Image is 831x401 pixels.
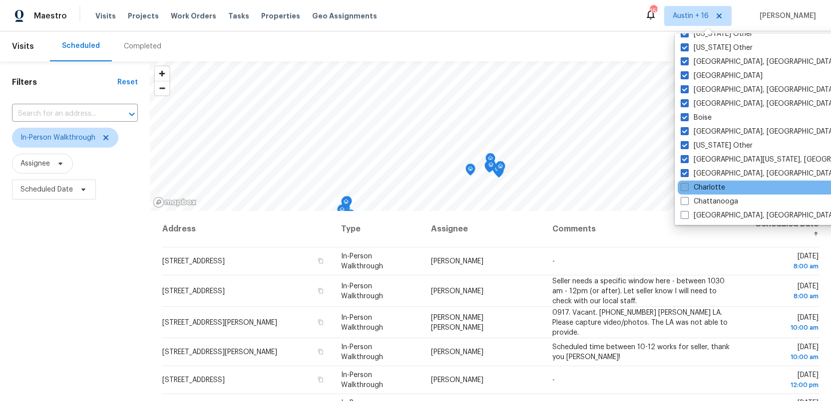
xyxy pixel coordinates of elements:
[750,282,819,301] span: [DATE]
[431,349,483,356] span: [PERSON_NAME]
[155,66,169,81] button: Zoom in
[316,286,325,295] button: Copy Address
[552,344,730,361] span: Scheduled time between 10-12 works for seller, thank you [PERSON_NAME]!
[423,211,544,247] th: Assignee
[750,344,819,362] span: [DATE]
[153,197,197,208] a: Mapbox homepage
[342,196,352,211] div: Map marker
[162,287,225,294] span: [STREET_ADDRESS]
[341,282,383,299] span: In-Person Walkthrough
[316,347,325,356] button: Copy Address
[162,319,277,326] span: [STREET_ADDRESS][PERSON_NAME]
[340,203,350,218] div: Map marker
[486,160,496,175] div: Map marker
[12,35,34,57] span: Visits
[552,258,555,265] span: -
[681,71,763,81] label: [GEOGRAPHIC_DATA]
[552,309,728,336] span: 0917. Vacant. [PHONE_NUMBER] [PERSON_NAME] LA. Please capture video/photos. The LA was not able t...
[431,258,483,265] span: [PERSON_NAME]
[750,291,819,301] div: 8:00 am
[316,317,325,326] button: Copy Address
[495,161,505,177] div: Map marker
[756,11,816,21] span: [PERSON_NAME]
[171,11,216,21] span: Work Orders
[12,106,110,122] input: Search for an address...
[316,256,325,265] button: Copy Address
[316,375,325,384] button: Copy Address
[155,81,169,95] button: Zoom out
[20,133,95,143] span: In-Person Walkthrough
[742,211,819,247] th: Scheduled Date ↑
[750,314,819,332] span: [DATE]
[12,77,117,87] h1: Filters
[750,261,819,271] div: 8:00 am
[750,380,819,390] div: 12:00 pm
[62,41,100,51] div: Scheduled
[312,11,377,21] span: Geo Assignments
[162,211,333,247] th: Address
[673,11,709,21] span: Austin + 16
[650,6,657,16] div: 161
[750,372,819,390] span: [DATE]
[750,322,819,332] div: 10:00 am
[681,197,738,206] label: Chattanooga
[552,277,725,304] span: Seller needs a specific window here - between 1030 am - 12pm (or after). Let seller know I will n...
[162,258,225,265] span: [STREET_ADDRESS]
[465,164,475,179] div: Map marker
[20,185,73,195] span: Scheduled Date
[128,11,159,21] span: Projects
[341,372,383,389] span: In-Person Walkthrough
[162,377,225,384] span: [STREET_ADDRESS]
[544,211,742,247] th: Comments
[341,314,383,331] span: In-Person Walkthrough
[341,197,351,212] div: Map marker
[124,41,161,51] div: Completed
[333,211,423,247] th: Type
[750,352,819,362] div: 10:00 am
[150,61,831,211] canvas: Map
[20,159,50,169] span: Assignee
[681,113,712,123] label: Boise
[681,141,753,151] label: [US_STATE] Other
[431,314,483,331] span: [PERSON_NAME] [PERSON_NAME]
[681,43,753,53] label: [US_STATE] Other
[431,377,483,384] span: [PERSON_NAME]
[485,153,495,169] div: Map marker
[95,11,116,21] span: Visits
[750,253,819,271] span: [DATE]
[261,11,300,21] span: Properties
[162,349,277,356] span: [STREET_ADDRESS][PERSON_NAME]
[552,377,555,384] span: -
[681,29,753,39] label: [US_STATE] Other
[337,204,347,220] div: Map marker
[341,253,383,270] span: In-Person Walkthrough
[125,107,139,121] button: Open
[431,287,483,294] span: [PERSON_NAME]
[34,11,67,21] span: Maestro
[341,344,383,361] span: In-Person Walkthrough
[681,183,725,193] label: Charlotte
[484,161,494,176] div: Map marker
[117,77,138,87] div: Reset
[228,12,249,19] span: Tasks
